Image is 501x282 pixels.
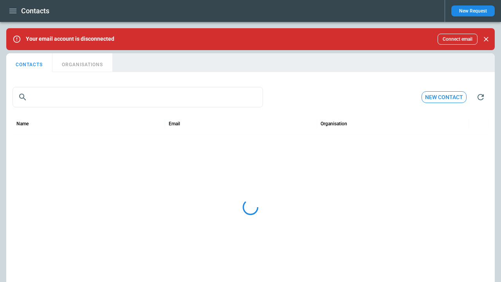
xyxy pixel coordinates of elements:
[169,121,180,127] div: Email
[422,91,467,103] button: New contact
[321,121,347,127] div: Organisation
[52,53,112,72] button: ORGANISATIONS
[21,6,49,16] h1: Contacts
[451,5,495,16] button: New Request
[481,31,492,48] div: dismiss
[16,121,29,127] div: Name
[6,53,52,72] button: CONTACTS
[26,36,114,42] p: Your email account is disconnected
[481,34,492,45] button: Close
[438,34,478,45] button: Connect email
